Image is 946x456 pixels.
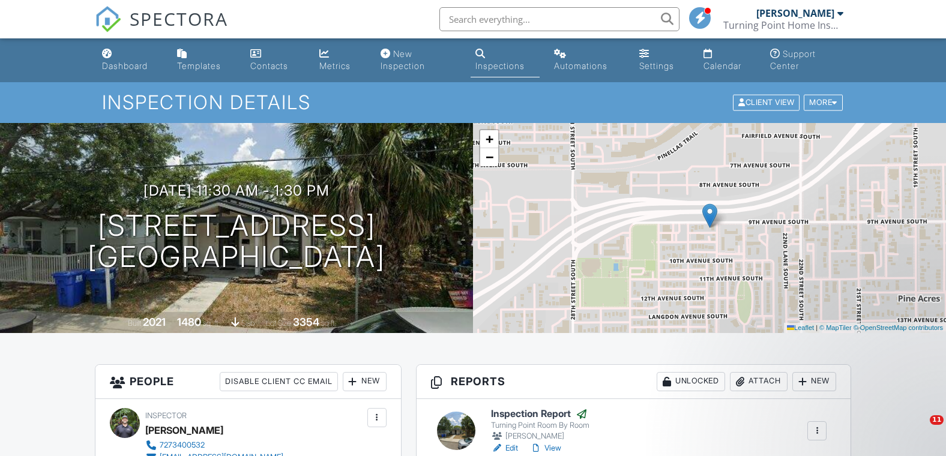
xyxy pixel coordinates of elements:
div: Settings [639,61,674,71]
span: Inspector [145,411,187,420]
div: Metrics [319,61,351,71]
a: View [530,442,561,454]
a: Metrics [315,43,366,77]
a: Inspections [471,43,540,77]
div: Disable Client CC Email [220,372,338,391]
div: Support Center [770,49,816,71]
a: Automations (Basic) [549,43,625,77]
a: Zoom in [480,130,498,148]
a: Dashboard [97,43,163,77]
div: 1480 [177,316,201,328]
div: 7273400532 [160,440,205,450]
img: The Best Home Inspection Software - Spectora [95,6,121,32]
a: Leaflet [787,324,814,331]
div: Dashboard [102,61,148,71]
a: Settings [634,43,690,77]
h3: People [95,365,401,399]
div: Templates [177,61,221,71]
span: sq.ft. [321,319,336,328]
a: Edit [491,442,518,454]
div: 3354 [293,316,319,328]
div: Client View [733,95,800,111]
div: 2021 [143,316,166,328]
h3: Reports [417,365,851,399]
a: Zoom out [480,148,498,166]
a: Support Center [765,43,849,77]
div: New Inspection [381,49,425,71]
div: Automations [554,61,607,71]
a: New Inspection [376,43,461,77]
h1: [STREET_ADDRESS] [GEOGRAPHIC_DATA] [88,210,385,274]
span: Lot Size [266,319,291,328]
a: 7273400532 [145,439,283,451]
span: − [486,149,493,164]
div: Calendar [703,61,741,71]
div: [PERSON_NAME] [145,421,223,439]
div: More [804,95,843,111]
div: Inspections [475,61,525,71]
span: SPECTORA [130,6,228,31]
div: Turning Point Room By Room [491,421,589,430]
a: Client View [732,97,803,106]
div: Contacts [250,61,288,71]
span: sq. ft. [203,319,220,328]
span: | [816,324,818,331]
div: [PERSON_NAME] [756,7,834,19]
div: Turning Point Home Inspections [723,19,843,31]
a: Contacts [246,43,305,77]
a: Calendar [699,43,756,77]
a: Templates [172,43,236,77]
div: New [343,372,387,391]
h6: Inspection Report [491,408,589,420]
a: Inspection Report Turning Point Room By Room [PERSON_NAME] [491,408,589,443]
h3: [DATE] 11:30 am - 1:30 pm [143,182,330,199]
div: [PERSON_NAME] [491,430,589,442]
span: slab [241,319,255,328]
span: Built [128,319,141,328]
a: SPECTORA [95,16,228,41]
span: + [486,131,493,146]
img: Marker [702,203,717,228]
h1: Inspection Details [102,92,843,113]
a: © MapTiler [819,324,852,331]
iframe: Intercom live chat [905,415,934,444]
input: Search everything... [439,7,679,31]
a: © OpenStreetMap contributors [854,324,943,331]
span: 11 [930,415,944,425]
div: Unlocked [657,372,725,391]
